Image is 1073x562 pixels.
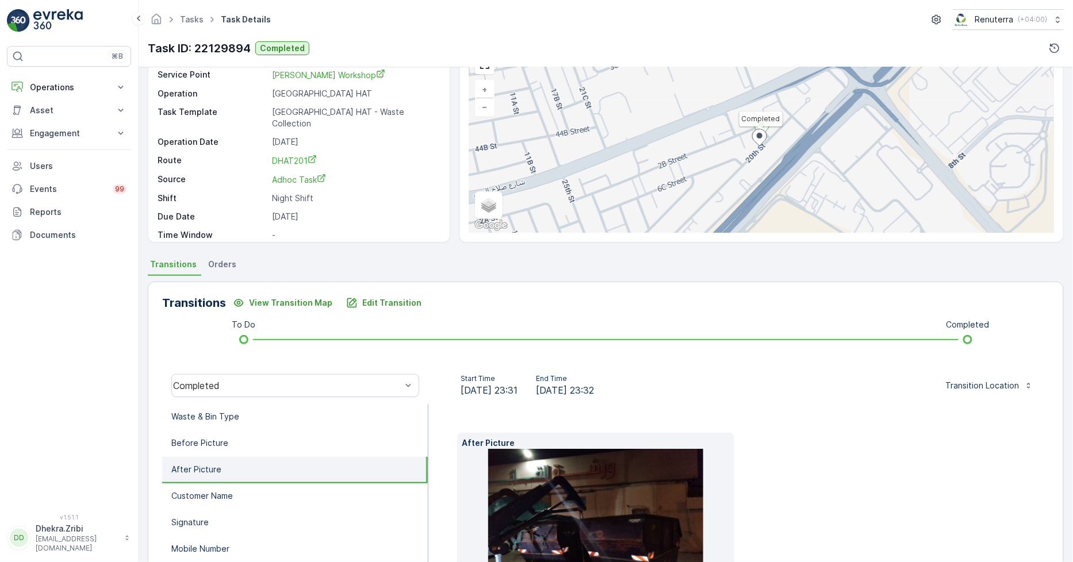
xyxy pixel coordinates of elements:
[36,523,118,534] p: Dhekra.Zribi
[939,376,1040,395] button: Transition Location
[115,184,124,194] p: 99
[30,229,127,241] p: Documents
[7,9,30,32] img: logo
[272,106,437,129] p: [GEOGRAPHIC_DATA] HAT - Waste Collection
[272,155,437,167] a: DHAT201
[255,41,309,55] button: Completed
[476,193,501,218] a: Layers
[272,229,437,241] p: -
[461,374,518,383] p: Start Time
[7,122,131,145] button: Engagement
[7,178,131,201] a: Events99
[208,259,236,270] span: Orders
[171,517,209,528] p: Signature
[476,81,493,98] a: Zoom In
[158,69,267,81] p: Service Point
[171,437,228,449] p: Before Picture
[36,534,118,553] p: [EMAIL_ADDRESS][DOMAIN_NAME]
[472,218,510,233] a: Open this area in Google Maps (opens a new window)
[171,543,229,555] p: Mobile Number
[953,9,1064,30] button: Renuterra(+04:00)
[472,218,510,233] img: Google
[162,294,226,311] p: Transitions
[158,174,267,186] p: Source
[482,84,488,94] span: +
[946,319,990,330] p: Completed
[272,69,437,81] a: Al Kayed Workshop
[30,82,108,93] p: Operations
[219,14,273,25] span: Task Details
[461,383,518,397] span: [DATE] 23:31
[536,383,594,397] span: [DATE] 23:32
[272,88,437,99] p: [GEOGRAPHIC_DATA] HAT
[226,294,339,312] button: View Transition Map
[158,106,267,129] p: Task Template
[158,155,267,167] p: Route
[30,128,108,139] p: Engagement
[272,70,385,80] span: [PERSON_NAME] Workshop
[7,99,131,122] button: Asset
[1018,15,1048,24] p: ( +04:00 )
[10,529,28,547] div: DD
[158,193,267,204] p: Shift
[272,211,437,222] p: [DATE]
[171,490,233,502] p: Customer Name
[30,105,108,116] p: Asset
[482,102,488,111] span: −
[158,211,267,222] p: Due Date
[7,514,131,521] span: v 1.51.1
[7,523,131,553] button: DDDhekra.Zribi[EMAIL_ADDRESS][DOMAIN_NAME]
[171,464,221,475] p: After Picture
[7,224,131,247] a: Documents
[112,52,123,61] p: ⌘B
[946,380,1020,391] p: Transition Location
[272,193,437,204] p: Night Shift
[272,156,317,165] span: DHAT201
[171,411,239,422] p: Waste & Bin Type
[536,374,594,383] p: End Time
[975,14,1014,25] p: Renuterra
[260,43,305,54] p: Completed
[30,183,106,195] p: Events
[7,201,131,224] a: Reports
[158,136,267,148] p: Operation Date
[158,229,267,241] p: Time Window
[180,14,204,24] a: Tasks
[249,297,332,309] p: View Transition Map
[150,259,197,270] span: Transitions
[33,9,83,32] img: logo_light-DOdMpM7g.png
[339,294,428,312] button: Edit Transition
[362,297,421,309] p: Edit Transition
[272,175,326,184] span: Adhoc Task
[30,206,127,218] p: Reports
[148,40,251,57] p: Task ID: 22129894
[272,174,437,186] a: Adhoc Task
[30,160,127,172] p: Users
[173,380,401,391] div: Completed
[7,76,131,99] button: Operations
[7,155,131,178] a: Users
[953,13,971,26] img: Screenshot_2024-07-26_at_13.33.01.png
[476,98,493,116] a: Zoom Out
[272,136,437,148] p: [DATE]
[158,88,267,99] p: Operation
[462,437,730,449] p: After Picture
[232,319,255,330] p: To Do
[150,17,163,27] a: Homepage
